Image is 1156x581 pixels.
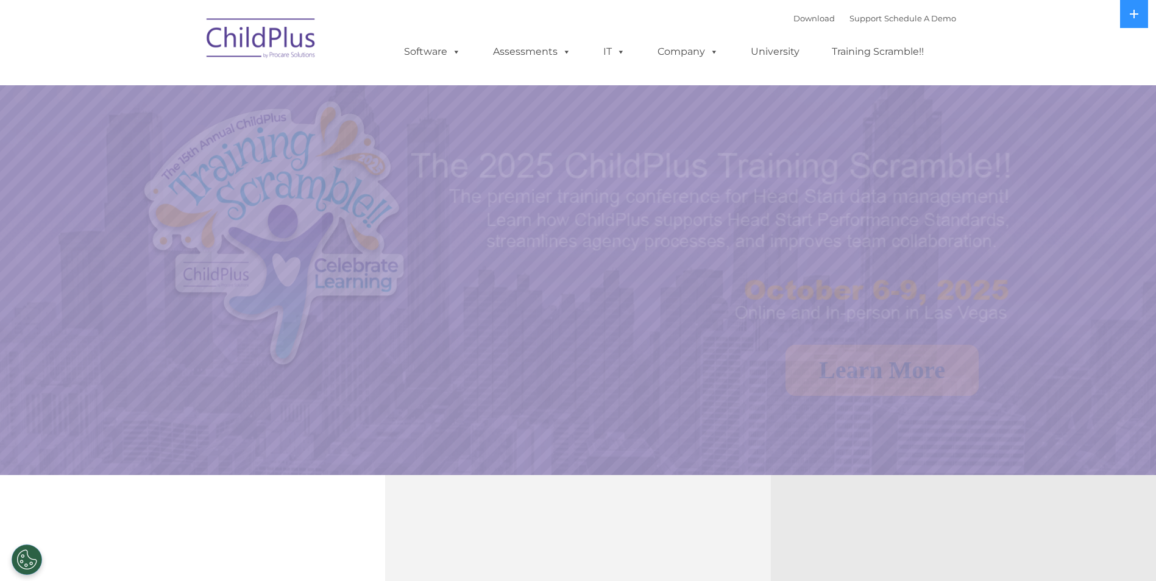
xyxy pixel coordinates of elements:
[739,40,812,64] a: University
[785,345,979,396] a: Learn More
[820,40,936,64] a: Training Scramble!!
[793,13,956,23] font: |
[591,40,637,64] a: IT
[645,40,731,64] a: Company
[481,40,583,64] a: Assessments
[884,13,956,23] a: Schedule A Demo
[849,13,882,23] a: Support
[200,10,322,71] img: ChildPlus by Procare Solutions
[793,13,835,23] a: Download
[12,544,42,575] button: Cookies Settings
[392,40,473,64] a: Software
